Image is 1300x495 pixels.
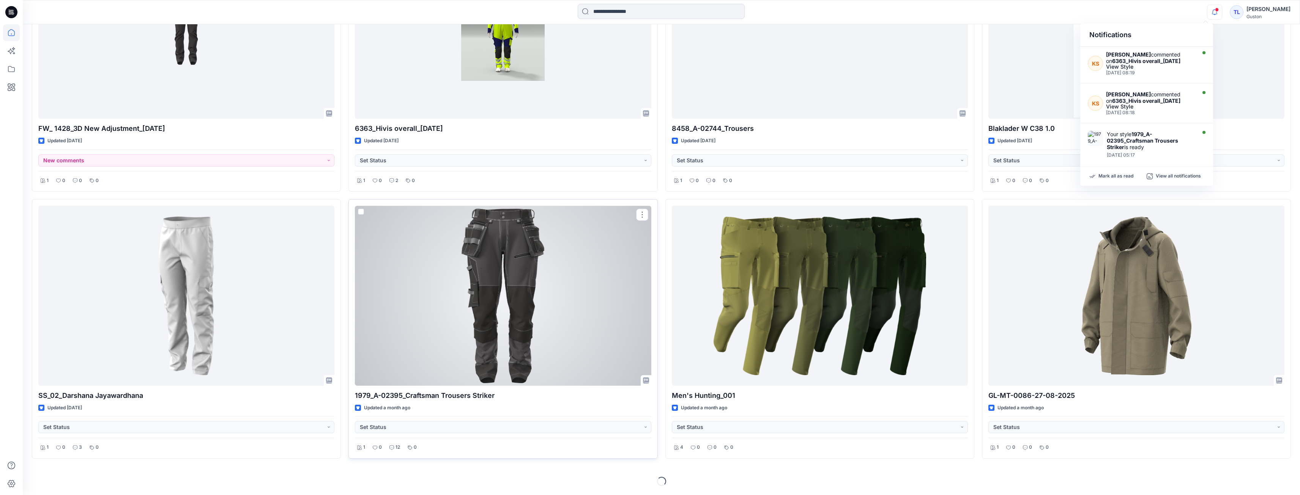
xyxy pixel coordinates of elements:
[1012,443,1015,451] p: 0
[396,177,398,185] p: 2
[729,177,732,185] p: 0
[997,443,999,451] p: 1
[997,137,1032,145] p: Updated [DATE]
[38,390,334,401] p: SS_02_Darshana Jayawardhana
[364,404,410,412] p: Updated a month ago
[672,390,968,401] p: Men's Hunting_001
[1088,56,1103,71] div: KS
[1106,51,1151,58] strong: [PERSON_NAME]
[672,123,968,134] p: 8458_A-02744_Trousers
[1088,131,1103,146] img: 1979_A-02395_Craftsman Trousers Striker
[1098,173,1133,180] p: Mark all as read
[1106,70,1194,75] div: Tuesday, September 23, 2025 08:19
[1106,51,1194,64] div: commented on
[1107,131,1194,150] div: Your style is ready
[1046,177,1049,185] p: 0
[681,137,715,145] p: Updated [DATE]
[988,390,1284,401] p: GL-MT-0086-27-08-2025
[47,404,82,412] p: Updated [DATE]
[1230,5,1243,19] div: TL
[681,404,727,412] p: Updated a month ago
[79,177,82,185] p: 0
[38,206,334,386] a: SS_02_Darshana Jayawardhana
[1029,177,1032,185] p: 0
[730,443,733,451] p: 0
[1107,131,1178,150] strong: 1979_A-02395_Craftsman Trousers Striker
[364,137,399,145] p: Updated [DATE]
[1080,24,1213,47] div: Notifications
[379,443,382,451] p: 0
[1012,177,1015,185] p: 0
[414,443,417,451] p: 0
[355,206,651,386] a: 1979_A-02395_Craftsman Trousers Striker
[363,443,365,451] p: 1
[1112,97,1180,104] strong: 6363_Hivis overall_[DATE]
[680,443,683,451] p: 4
[696,177,699,185] p: 0
[1106,91,1151,97] strong: [PERSON_NAME]
[47,177,49,185] p: 1
[1046,443,1049,451] p: 0
[1088,96,1103,111] div: KS
[412,177,415,185] p: 0
[355,390,651,401] p: 1979_A-02395_Craftsman Trousers Striker
[96,443,99,451] p: 0
[47,137,82,145] p: Updated [DATE]
[47,443,49,451] p: 1
[1112,58,1180,64] strong: 6363_Hivis overall_[DATE]
[1029,443,1032,451] p: 0
[38,123,334,134] p: FW_ 1428_3D New Adjustment_[DATE]
[379,177,382,185] p: 0
[396,443,400,451] p: 12
[697,443,700,451] p: 0
[1106,91,1194,104] div: commented on
[997,177,999,185] p: 1
[1106,110,1194,115] div: Tuesday, September 23, 2025 08:18
[672,206,968,386] a: Men's Hunting_001
[1106,104,1194,109] div: View Style
[363,177,365,185] p: 1
[62,177,65,185] p: 0
[997,404,1044,412] p: Updated a month ago
[1246,5,1291,14] div: [PERSON_NAME]
[1106,64,1194,69] div: View Style
[96,177,99,185] p: 0
[714,443,717,451] p: 0
[79,443,82,451] p: 3
[1156,173,1201,180] p: View all notifications
[680,177,682,185] p: 1
[988,206,1284,386] a: GL-MT-0086-27-08-2025
[355,123,651,134] p: 6363_Hivis overall_[DATE]
[62,443,65,451] p: 0
[1246,14,1291,19] div: Guston
[1107,152,1194,158] div: Tuesday, September 23, 2025 05:17
[712,177,715,185] p: 0
[988,123,1284,134] p: Blaklader W C38 1.0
